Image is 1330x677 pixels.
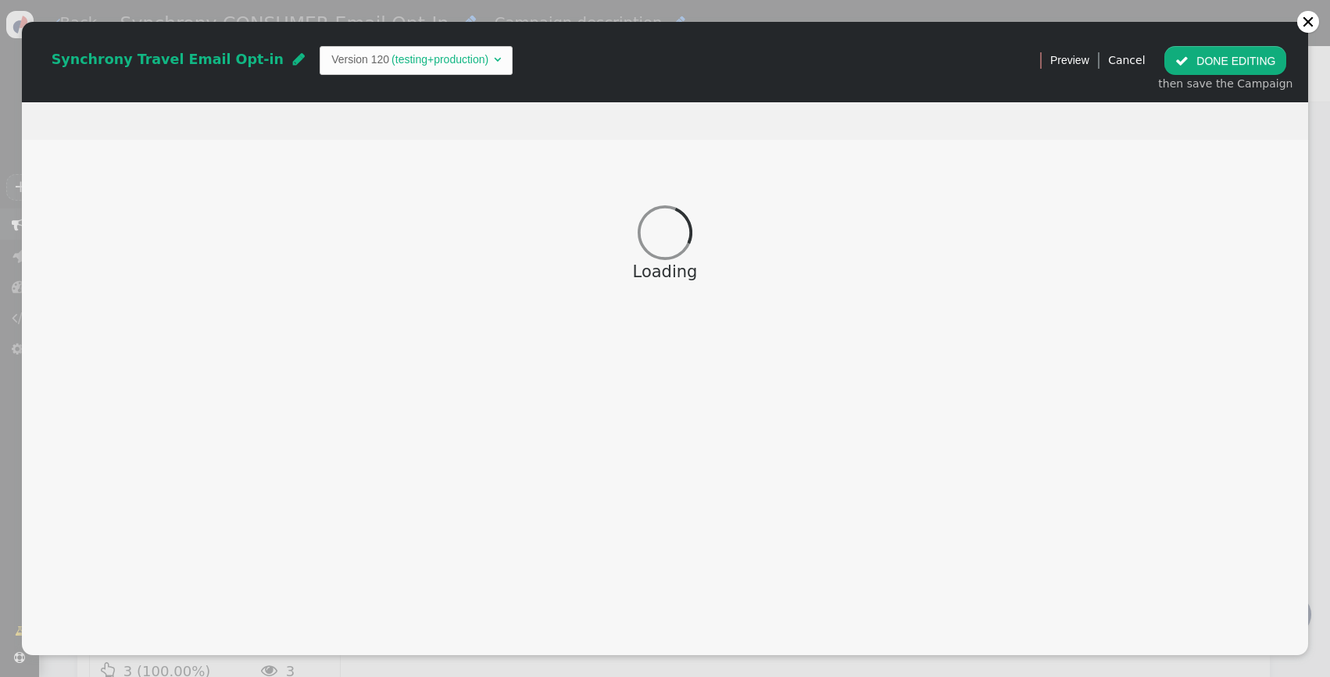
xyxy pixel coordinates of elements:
[331,52,389,68] td: Version 120
[52,52,284,67] span: Synchrony Travel Email Opt-in
[494,54,501,65] span: 
[1158,76,1292,92] div: then save the Campaign
[293,52,305,66] span: 
[1175,55,1189,67] span: 
[1164,46,1286,74] button: DONE EDITING
[1050,52,1089,69] span: Preview
[389,52,491,68] td: (testing+production)
[33,260,1297,285] div: Loading
[1050,46,1089,74] a: Preview
[1108,54,1145,66] a: Cancel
